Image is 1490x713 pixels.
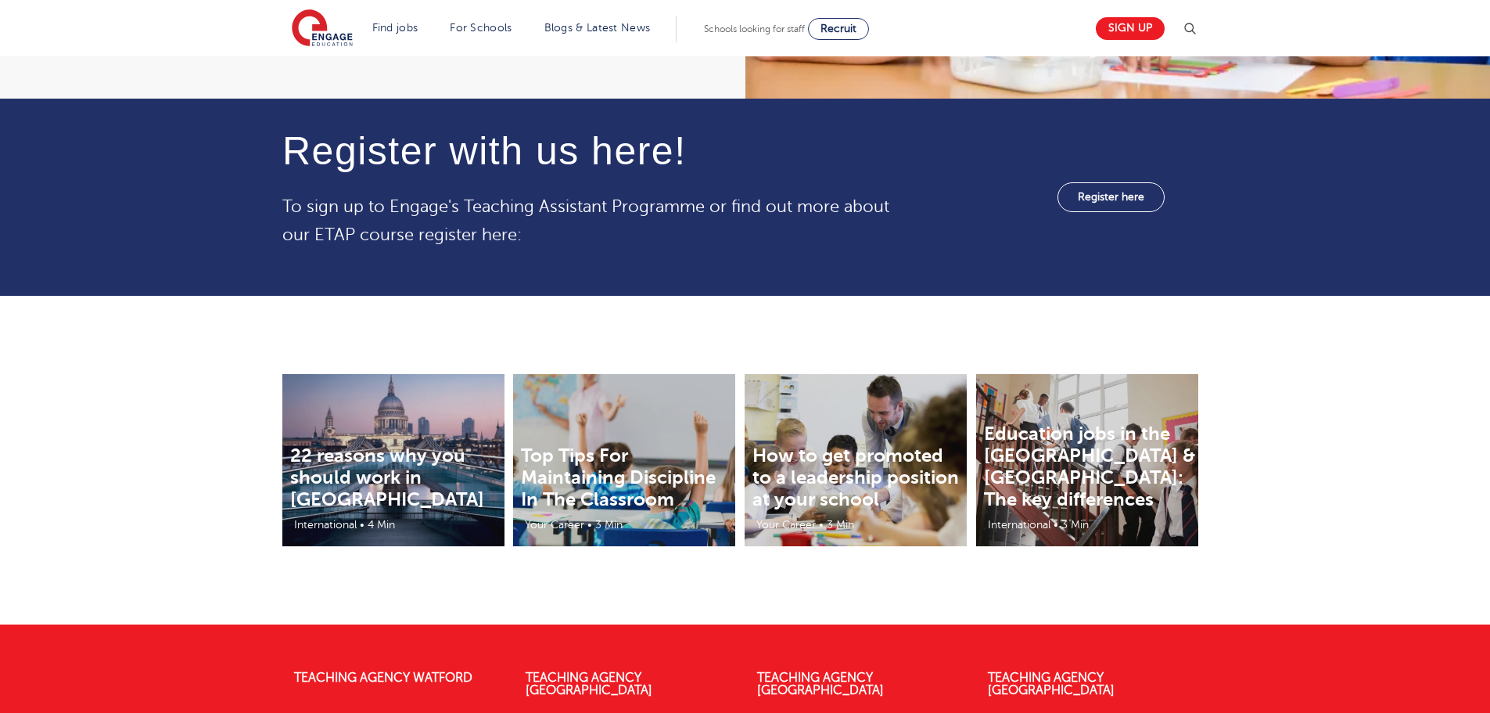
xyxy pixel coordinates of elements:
[817,516,825,534] li: •
[988,671,1115,697] a: Teaching Agency [GEOGRAPHIC_DATA]
[825,516,856,534] li: 3 Min
[594,516,624,534] li: 3 Min
[980,516,1052,534] li: International
[544,22,651,34] a: Blogs & Latest News
[984,423,1195,510] a: Education jobs in the [GEOGRAPHIC_DATA] & [GEOGRAPHIC_DATA]: The key differences
[749,516,817,534] li: Your Career
[372,22,418,34] a: Find jobs
[521,445,716,510] a: Top Tips For Maintaining Discipline In The Classroom
[358,516,366,534] li: •
[752,445,959,510] a: How to get promoted to a leadership position at your school
[808,18,869,40] a: Recruit
[450,22,512,34] a: For Schools
[292,9,353,49] img: Engage Education
[286,516,358,534] li: International
[704,23,805,34] span: Schools looking for staff
[1052,516,1060,534] li: •
[820,23,856,34] span: Recruit
[294,671,472,685] a: Teaching Agency Watford
[757,671,884,697] a: Teaching Agency [GEOGRAPHIC_DATA]
[290,445,484,510] a: 22 reasons why you should work in [GEOGRAPHIC_DATA]
[1057,182,1165,212] a: Register here
[282,193,902,249] p: To sign up to Engage's Teaching Assistant Programme or find out more about our ETAP course regist...
[586,516,594,534] li: •
[526,671,652,697] a: Teaching Agency [GEOGRAPHIC_DATA]
[517,516,586,534] li: Your Career
[366,516,397,534] li: 4 Min
[1096,17,1165,40] a: Sign up
[282,130,902,173] h4: Register with us here!
[1060,516,1090,534] li: 3 Min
